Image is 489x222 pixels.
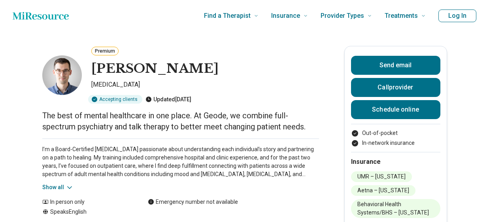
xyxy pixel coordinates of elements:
button: Show all [42,183,74,192]
div: Speaks English [42,208,132,216]
h2: Insurance [351,157,440,167]
p: The best of mental healthcare in one place. At Geode, we combine full-spectrum psychiatry and tal... [42,110,319,132]
a: Home page [13,8,69,24]
div: Emergency number not available [148,198,238,206]
span: Insurance [271,10,300,21]
li: Behavioral Health Systems/BHS – [US_STATE] [351,199,440,218]
button: Premium [91,47,119,55]
button: Callprovider [351,78,440,97]
span: Find a Therapist [204,10,251,21]
li: In-network insurance [351,139,440,147]
div: In person only [42,198,132,206]
li: UMR – [US_STATE] [351,171,412,182]
span: Provider Types [321,10,364,21]
div: Updated [DATE] [145,95,191,104]
button: Log In [438,9,476,22]
p: [MEDICAL_DATA] [91,80,319,92]
ul: Payment options [351,129,440,147]
li: Out-of-pocket [351,129,440,137]
span: Treatments [385,10,418,21]
h1: [PERSON_NAME] [91,61,219,77]
li: Aetna – [US_STATE] [351,185,415,196]
button: Send email [351,56,440,75]
div: Accepting clients [88,95,142,104]
a: Schedule online [351,100,440,119]
img: Theodore Klimek, Psychiatrist [42,55,82,95]
p: I’m a Board-Certified [MEDICAL_DATA] passionate about understanding each individual’s story and p... [42,145,319,178]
